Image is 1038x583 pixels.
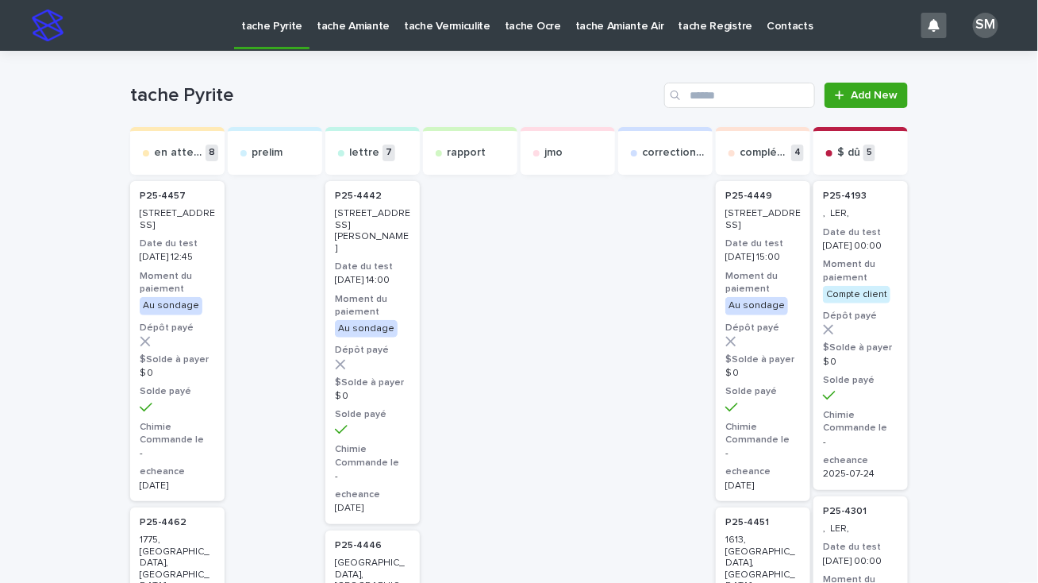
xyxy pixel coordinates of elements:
h3: $Solde à payer [335,376,410,389]
p: - [725,448,801,459]
h3: Dépôt payé [140,322,215,334]
h3: Moment du paiement [335,293,410,319]
h3: $Solde à payer [140,353,215,366]
p: [DATE] [335,503,410,514]
h3: echeance [335,488,410,501]
h3: Moment du paiement [725,270,801,295]
p: P25-4442 [335,191,382,202]
p: 8 [206,145,218,161]
h3: Dépôt payé [335,344,410,357]
p: [DATE] 00:00 [823,556,898,567]
p: rapport [447,146,486,160]
p: P25-4449 [725,191,772,202]
p: [DATE] [140,481,215,492]
a: P25-4193 , LER,Date du test[DATE] 00:00Moment du paiementCompte clientDépôt payé$Solde à payer$ 0... [813,181,908,490]
p: [DATE] 00:00 [823,241,898,252]
h3: Solde payé [140,385,215,398]
h3: echeance [140,465,215,478]
h3: echeance [725,465,801,478]
p: complété [740,146,788,160]
p: [STREET_ADDRESS] [725,208,801,231]
div: Compte client [823,286,890,303]
p: $ 0 [725,368,801,379]
h3: Solde payé [823,374,898,387]
a: P25-4442 [STREET_ADDRESS][PERSON_NAME]Date du test[DATE] 14:00Moment du paiementAu sondageDépôt p... [325,181,420,524]
p: prelim [252,146,283,160]
p: - [140,448,215,459]
h3: Chimie Commande le [335,443,410,469]
p: [DATE] 14:00 [335,275,410,286]
p: $ 0 [823,357,898,368]
p: 7 [383,145,395,161]
p: [STREET_ADDRESS][PERSON_NAME] [335,208,410,254]
p: P25-4451 [725,517,769,528]
p: [STREET_ADDRESS] [140,208,215,231]
div: Au sondage [335,320,398,338]
h3: Solde payé [335,408,410,421]
div: SM [973,13,998,38]
a: P25-4457 [STREET_ADDRESS]Date du test[DATE] 12:45Moment du paiementAu sondageDépôt payé$Solde à p... [130,181,225,501]
p: P25-4462 [140,517,186,528]
a: P25-4449 [STREET_ADDRESS]Date du test[DATE] 15:00Moment du paiementAu sondageDépôt payé$Solde à p... [716,181,810,501]
p: P25-4446 [335,540,382,551]
a: Add New [825,83,908,108]
h3: Chimie Commande le [140,421,215,446]
h3: Date du test [823,226,898,239]
p: lettre [349,146,379,160]
h3: Date du test [725,237,801,250]
p: 5 [863,145,875,161]
p: $ 0 [335,391,410,402]
span: Add New [851,90,898,101]
h3: Dépôt payé [725,322,801,334]
h1: tache Pyrite [130,84,658,107]
p: en attente [154,146,202,160]
p: [DATE] [725,481,801,492]
h3: Moment du paiement [140,270,215,295]
p: P25-4301 [823,506,867,517]
p: jmo [544,146,563,160]
p: 4 [791,145,804,161]
h3: Chimie Commande le [725,421,801,446]
h3: Date du test [823,541,898,554]
p: , LER, [823,208,898,219]
h3: $Solde à payer [823,342,898,354]
p: - [335,471,410,482]
h3: Chimie Commande le [823,409,898,434]
p: $ 0 [140,368,215,379]
p: $ dû [837,146,860,160]
h3: Solde payé [725,385,801,398]
div: Au sondage [725,297,788,315]
div: Au sondage [140,297,202,315]
h3: echeance [823,454,898,467]
h3: $Solde à payer [725,353,801,366]
p: correction exp [642,146,706,160]
p: 2025-07-24 [823,469,898,480]
h3: Moment du paiement [823,258,898,284]
h3: Date du test [335,261,410,273]
img: stacker-logo-s-only.png [32,10,63,41]
input: Search [664,83,815,108]
p: - [823,437,898,448]
p: P25-4193 [823,191,867,202]
p: P25-4457 [140,191,186,202]
p: , LER, [823,523,898,535]
p: [DATE] 12:45 [140,252,215,263]
h3: Dépôt payé [823,310,898,322]
h3: Date du test [140,237,215,250]
p: [DATE] 15:00 [725,252,801,263]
